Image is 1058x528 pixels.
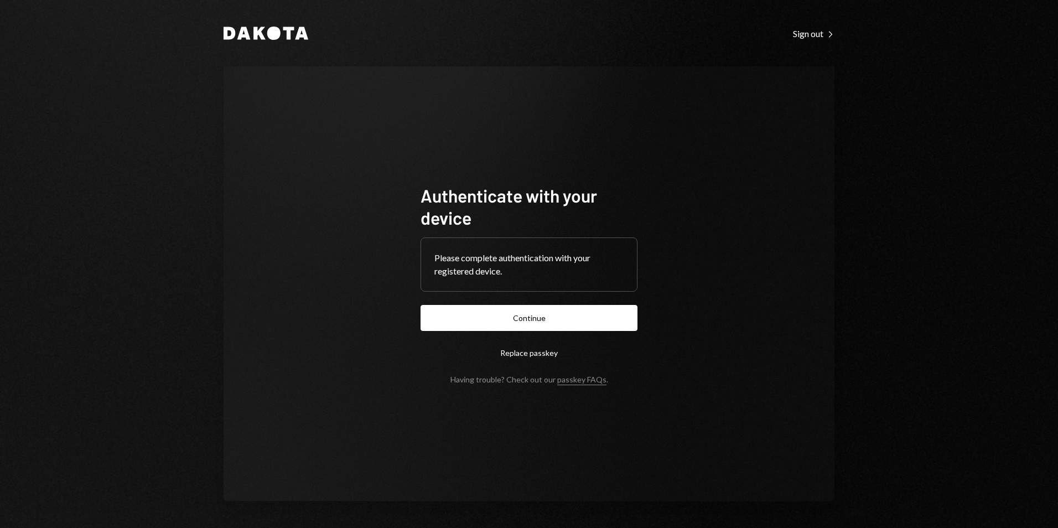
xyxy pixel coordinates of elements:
[450,375,608,384] div: Having trouble? Check out our .
[793,28,834,39] div: Sign out
[434,251,624,278] div: Please complete authentication with your registered device.
[557,375,606,385] a: passkey FAQs
[421,340,637,366] button: Replace passkey
[421,305,637,331] button: Continue
[793,27,834,39] a: Sign out
[421,184,637,229] h1: Authenticate with your device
